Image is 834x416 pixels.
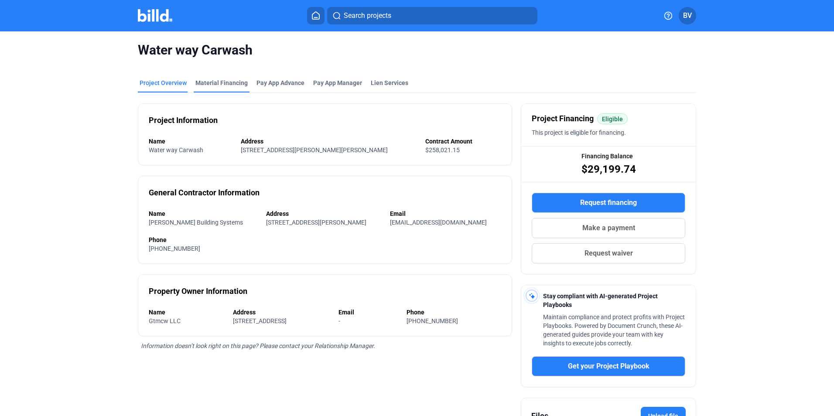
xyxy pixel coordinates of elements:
[149,219,243,226] span: [PERSON_NAME] Building Systems
[390,219,487,226] span: [EMAIL_ADDRESS][DOMAIN_NAME]
[266,219,366,226] span: [STREET_ADDRESS][PERSON_NAME]
[149,285,247,297] div: Property Owner Information
[532,193,685,213] button: Request financing
[407,317,458,324] span: [PHONE_NUMBER]
[138,9,172,22] img: Billd Company Logo
[371,78,408,87] div: Lien Services
[149,308,224,317] div: Name
[241,137,417,146] div: Address
[138,42,696,58] span: Water way Carwash
[425,147,460,153] span: $258,021.15
[140,78,187,87] div: Project Overview
[543,314,685,347] span: Maintain compliance and protect profits with Project Playbooks. Powered by Document Crunch, these...
[233,308,330,317] div: Address
[327,7,537,24] button: Search projects
[683,10,692,21] span: BV
[233,317,287,324] span: [STREET_ADDRESS]
[532,218,685,238] button: Make a payment
[313,78,362,87] span: Pay App Manager
[149,235,501,244] div: Phone
[584,248,633,259] span: Request waiver
[141,342,375,349] span: Information doesn’t look right on this page? Please contact your Relationship Manager.
[580,198,637,208] span: Request financing
[149,147,203,153] span: Water way Carwash
[425,137,501,146] div: Contract Amount
[581,162,636,176] span: $29,199.74
[582,223,635,233] span: Make a payment
[338,317,340,324] span: -
[149,187,260,199] div: General Contractor Information
[532,356,685,376] button: Get your Project Playbook
[532,129,626,136] span: This project is eligible for financing.
[149,317,181,324] span: Gtmcw LLC
[266,209,381,218] div: Address
[149,114,218,126] div: Project Information
[532,113,594,125] span: Project Financing
[338,308,398,317] div: Email
[581,152,633,160] span: Financing Balance
[256,78,304,87] div: Pay App Advance
[543,293,658,308] span: Stay compliant with AI-generated Project Playbooks
[195,78,248,87] div: Material Financing
[679,7,696,24] button: BV
[532,243,685,263] button: Request waiver
[390,209,501,218] div: Email
[568,361,649,372] span: Get your Project Playbook
[597,113,628,124] mat-chip: Eligible
[149,245,200,252] span: [PHONE_NUMBER]
[241,147,388,153] span: [STREET_ADDRESS][PERSON_NAME][PERSON_NAME]
[407,308,502,317] div: Phone
[344,10,391,21] span: Search projects
[149,209,257,218] div: Name
[149,137,232,146] div: Name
